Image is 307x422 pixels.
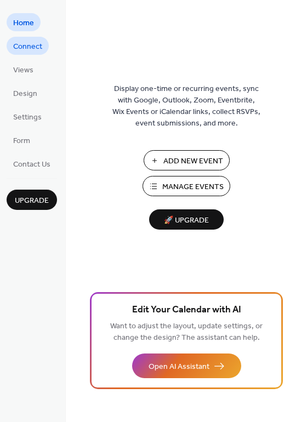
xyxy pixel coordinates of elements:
span: Display one-time or recurring events, sync with Google, Outlook, Zoom, Eventbrite, Wix Events or ... [112,83,260,129]
button: Manage Events [143,176,230,196]
span: Open AI Assistant [149,361,209,373]
span: 🚀 Upgrade [156,213,217,228]
span: Design [13,88,37,100]
span: Contact Us [13,159,50,170]
span: Add New Event [163,156,223,167]
a: Design [7,84,44,102]
span: Settings [13,112,42,123]
span: Manage Events [162,181,224,193]
a: Settings [7,107,48,126]
span: Upgrade [15,195,49,207]
a: Form [7,131,37,149]
button: Upgrade [7,190,57,210]
a: Views [7,60,40,78]
span: Edit Your Calendar with AI [132,303,241,318]
span: Home [13,18,34,29]
span: Connect [13,41,42,53]
span: Views [13,65,33,76]
a: Contact Us [7,155,57,173]
button: 🚀 Upgrade [149,209,224,230]
a: Home [7,13,41,31]
span: Want to adjust the layout, update settings, or change the design? The assistant can help. [110,319,263,345]
button: Add New Event [144,150,230,170]
a: Connect [7,37,49,55]
span: Form [13,135,30,147]
button: Open AI Assistant [132,353,241,378]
